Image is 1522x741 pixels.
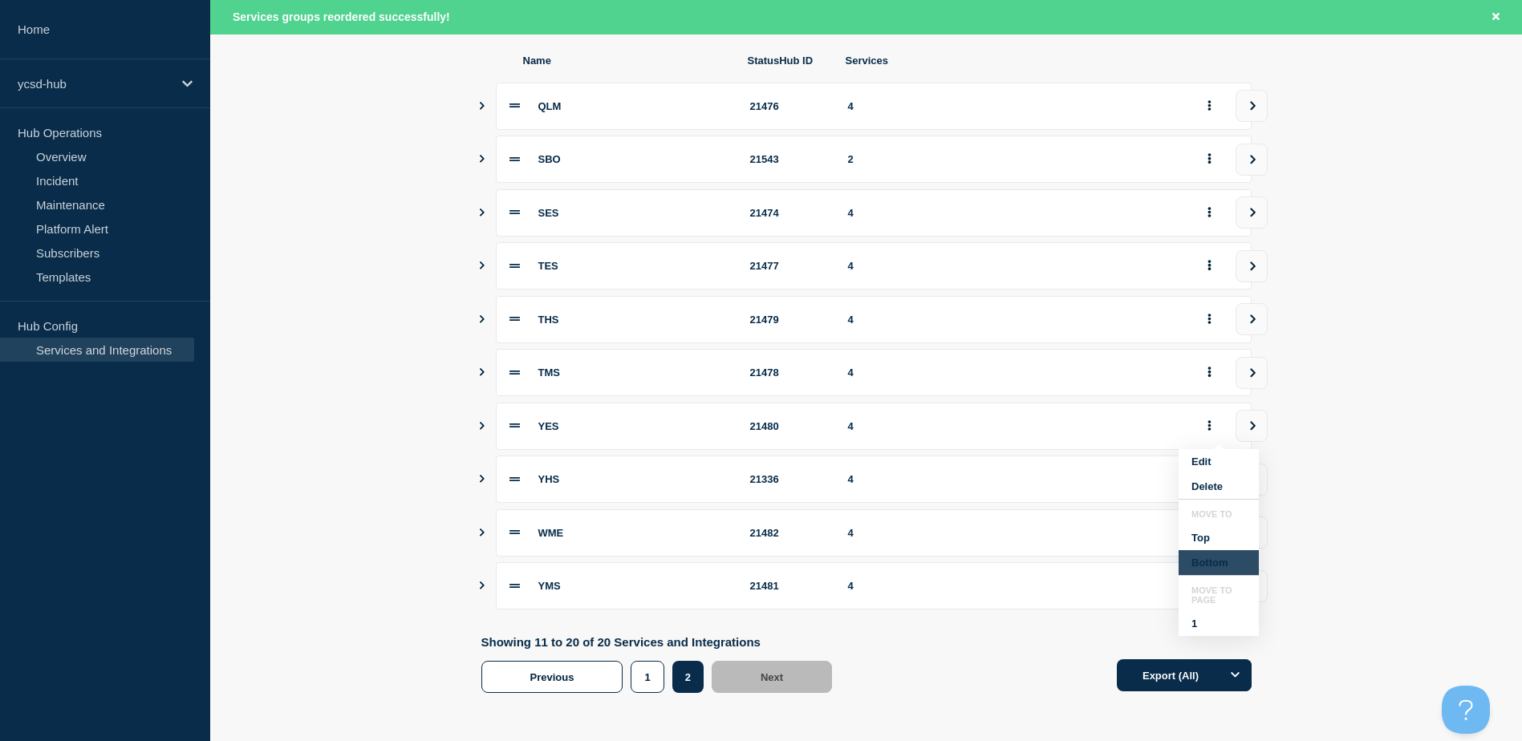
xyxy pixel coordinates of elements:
[1199,360,1220,385] button: group actions
[848,420,1180,432] div: 4
[761,671,783,683] span: Next
[523,55,729,67] span: Name
[1179,449,1259,474] button: Edit
[478,189,486,237] button: Show services
[1199,307,1220,332] button: group actions
[750,527,829,539] div: 21482
[1236,357,1268,389] button: view group
[1179,525,1259,550] button: Top
[538,207,559,219] span: SES
[538,314,559,326] span: THS
[1117,659,1252,691] button: Export (All)
[478,83,486,130] button: Show services
[538,153,561,165] span: SBO
[478,349,486,396] button: Show services
[1486,8,1506,26] button: Close banner
[1236,90,1268,122] button: view group
[750,260,829,272] div: 21477
[481,661,623,693] button: Previous
[1220,659,1252,691] button: Options
[530,671,574,683] span: Previous
[848,260,1180,272] div: 4
[481,635,841,649] p: Showing 11 to 20 of 20 Services and Integrations
[1179,509,1259,525] li: Move to
[1236,196,1268,229] button: view group
[538,473,560,485] span: YHS
[1179,550,1259,575] button: Bottom
[1442,686,1490,734] iframe: Help Scout Beacon - Open
[848,527,1180,539] div: 4
[478,296,486,343] button: Show services
[18,77,172,91] p: ycsd-hub
[631,661,664,693] button: 1
[538,420,559,432] span: YES
[233,10,450,23] span: Services groups reordered successfully!
[538,580,561,592] span: YMS
[538,527,564,539] span: WME
[478,562,486,609] button: Show services
[750,473,829,485] div: 21336
[748,55,826,67] span: StatusHub ID
[848,100,1180,112] div: 4
[848,366,1180,379] div: 4
[1199,414,1220,439] button: group actions
[1199,253,1220,278] button: group actions
[750,100,829,112] div: 21476
[538,100,562,112] span: QLM
[1199,94,1220,119] button: group actions
[1179,474,1259,499] button: Delete
[672,661,704,693] button: 2
[1199,147,1220,172] button: group actions
[478,136,486,183] button: Show services
[846,55,1181,67] span: Services
[750,420,829,432] div: 21480
[848,207,1180,219] div: 4
[1179,611,1259,636] button: 1
[750,366,829,379] div: 21478
[750,580,829,592] div: 21481
[478,403,486,450] button: Show services
[538,260,558,272] span: TES
[848,580,1180,592] div: 4
[848,153,1180,165] div: 2
[750,207,829,219] div: 21474
[848,473,1180,485] div: 4
[1236,303,1268,335] button: view group
[848,314,1180,326] div: 4
[1199,200,1220,225] button: group actions
[1236,250,1268,282] button: view group
[1236,144,1268,176] button: view group
[1236,410,1268,442] button: view group
[750,153,829,165] div: 21543
[478,456,486,503] button: Show services
[538,366,560,379] span: TMS
[478,242,486,290] button: Show services
[1179,585,1259,611] li: Move to page
[478,509,486,557] button: Show services
[712,661,832,693] button: Next
[750,314,829,326] div: 21479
